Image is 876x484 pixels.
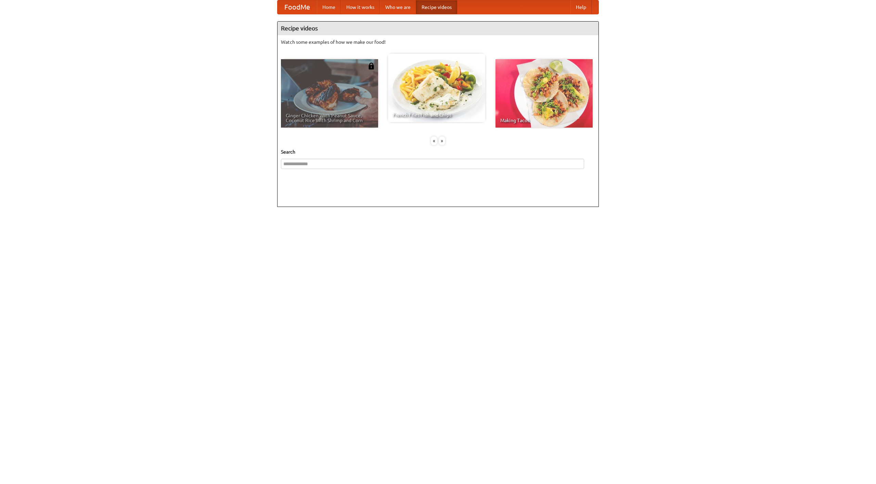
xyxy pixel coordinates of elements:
a: FoodMe [278,0,317,14]
a: French Fries Fish and Chips [388,54,485,122]
p: Watch some examples of how we make our food! [281,39,595,45]
span: French Fries Fish and Chips [393,113,480,117]
a: Home [317,0,341,14]
a: Who we are [380,0,416,14]
h5: Search [281,148,595,155]
a: How it works [341,0,380,14]
a: Help [570,0,592,14]
span: Making Tacos [500,118,588,123]
a: Making Tacos [495,59,593,128]
img: 483408.png [368,63,375,69]
h4: Recipe videos [278,22,598,35]
a: Recipe videos [416,0,457,14]
div: » [439,136,445,145]
div: « [431,136,437,145]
